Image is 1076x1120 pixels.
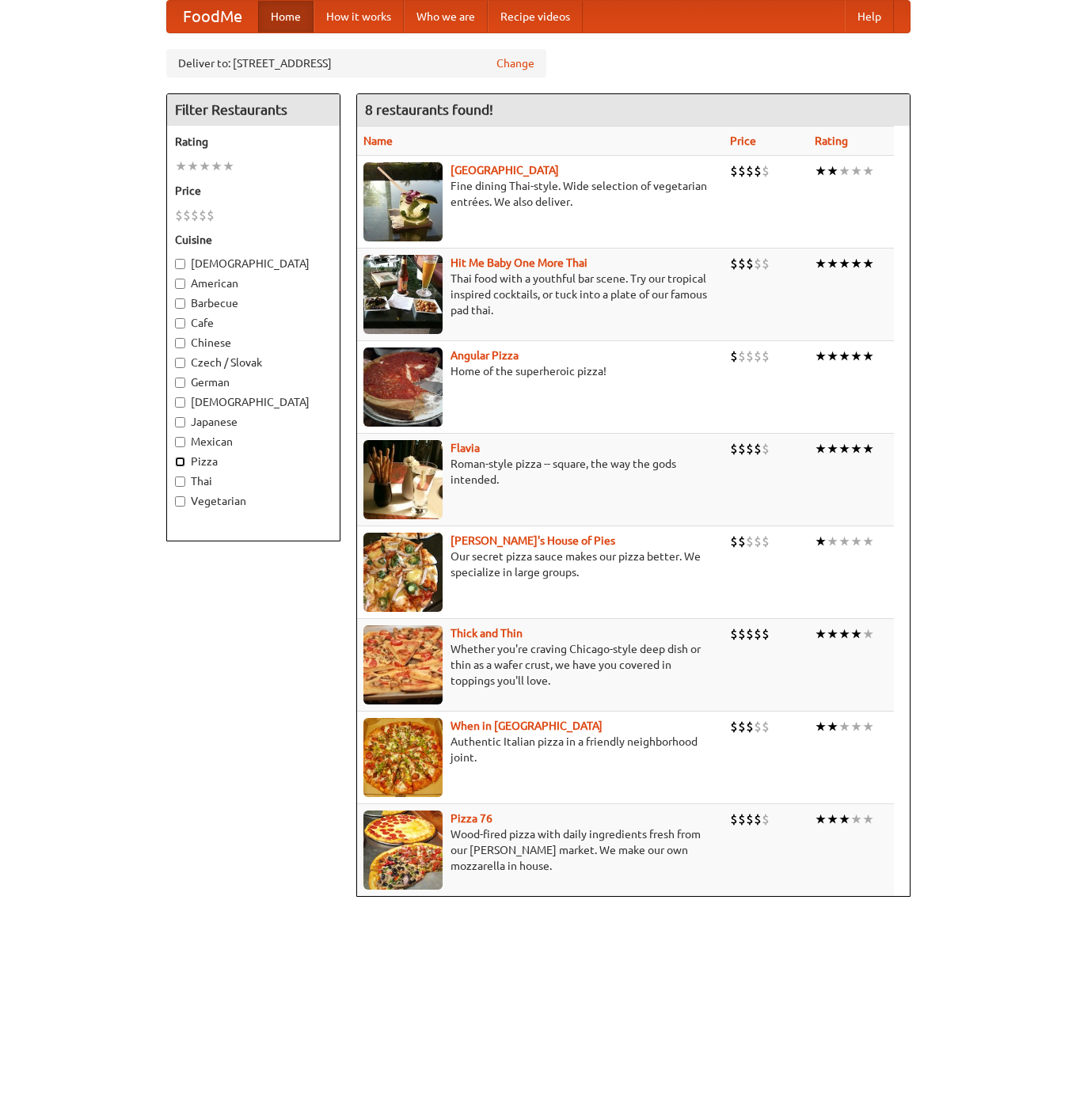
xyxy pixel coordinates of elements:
[827,347,838,365] li: ★
[258,1,314,32] a: Home
[451,442,480,454] a: Flavia
[166,49,546,78] div: Deliver to: [STREET_ADDRESS]
[363,641,718,689] p: Whether you're craving Chicago-style deep dish or thin as a wafer crust, we have you covered in t...
[175,183,332,199] h5: Price
[730,811,738,828] li: $
[175,374,332,390] label: German
[207,207,215,224] li: $
[738,347,746,365] li: $
[746,440,754,457] li: $
[746,255,754,272] li: $
[850,162,862,180] li: ★
[451,534,615,547] a: [PERSON_NAME]'s House of Pies
[815,718,827,735] li: ★
[175,134,332,150] h5: Rating
[746,811,754,828] li: $
[827,811,838,828] li: ★
[175,207,183,224] li: $
[199,158,211,175] li: ★
[746,625,754,643] li: $
[363,456,718,488] p: Roman-style pizza -- square, the way the gods intended.
[738,811,746,828] li: $
[845,1,894,32] a: Help
[199,207,207,224] li: $
[850,718,862,735] li: ★
[862,440,874,457] li: ★
[175,473,332,489] label: Thai
[738,255,746,272] li: $
[762,718,770,735] li: $
[363,533,443,612] img: luigis.jpg
[191,207,199,224] li: $
[815,440,827,457] li: ★
[838,162,850,180] li: ★
[850,255,862,272] li: ★
[862,811,874,828] li: ★
[175,279,185,289] input: American
[175,417,185,427] input: Japanese
[815,811,827,828] li: ★
[451,719,603,732] a: When in [GEOGRAPHIC_DATA]
[175,275,332,291] label: American
[838,440,850,457] li: ★
[738,625,746,643] li: $
[730,162,738,180] li: $
[175,437,185,447] input: Mexican
[451,627,523,640] b: Thick and Thin
[754,533,762,550] li: $
[754,718,762,735] li: $
[827,718,838,735] li: ★
[404,1,488,32] a: Who we are
[175,259,185,269] input: [DEMOGRAPHIC_DATA]
[754,440,762,457] li: $
[363,255,443,334] img: babythai.jpg
[754,255,762,272] li: $
[222,158,234,175] li: ★
[183,207,191,224] li: $
[175,457,185,467] input: Pizza
[175,454,332,469] label: Pizza
[815,162,827,180] li: ★
[175,315,332,331] label: Cafe
[175,493,332,509] label: Vegetarian
[850,811,862,828] li: ★
[363,826,718,874] p: Wood-fired pizza with daily ingredients fresh from our [PERSON_NAME] market. We make our own mozz...
[850,533,862,550] li: ★
[827,533,838,550] li: ★
[175,158,187,175] li: ★
[862,625,874,643] li: ★
[815,135,848,147] a: Rating
[451,349,519,362] a: Angular Pizza
[175,318,185,328] input: Cafe
[730,533,738,550] li: $
[754,347,762,365] li: $
[754,625,762,643] li: $
[762,162,770,180] li: $
[451,164,559,177] a: [GEOGRAPHIC_DATA]
[175,232,332,248] h5: Cuisine
[762,625,770,643] li: $
[314,1,404,32] a: How it works
[488,1,583,32] a: Recipe videos
[827,625,838,643] li: ★
[738,718,746,735] li: $
[363,178,718,210] p: Fine dining Thai-style. Wide selection of vegetarian entrées. We also deliver.
[365,102,493,117] ng-pluralize: 8 restaurants found!
[738,533,746,550] li: $
[815,347,827,365] li: ★
[175,397,185,408] input: [DEMOGRAPHIC_DATA]
[175,434,332,450] label: Mexican
[363,347,443,427] img: angular.jpg
[451,812,492,825] b: Pizza 76
[187,158,199,175] li: ★
[815,255,827,272] li: ★
[746,162,754,180] li: $
[746,718,754,735] li: $
[730,718,738,735] li: $
[762,533,770,550] li: $
[762,255,770,272] li: $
